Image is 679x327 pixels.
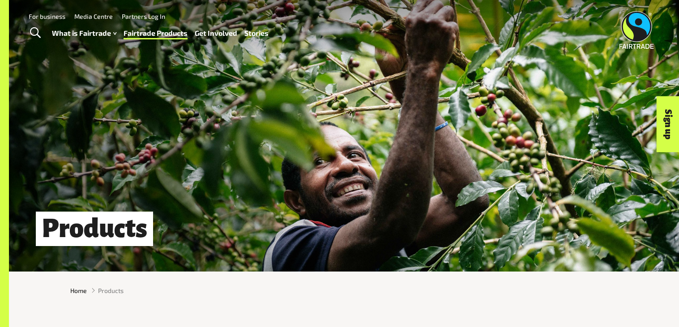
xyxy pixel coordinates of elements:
[124,27,188,40] a: Fairtrade Products
[98,286,124,295] span: Products
[122,13,165,20] a: Partners Log In
[244,27,269,40] a: Stories
[195,27,237,40] a: Get Involved
[29,13,65,20] a: For business
[36,212,153,246] h1: Products
[24,22,46,44] a: Toggle Search
[619,11,654,49] img: Fairtrade Australia New Zealand logo
[74,13,113,20] a: Media Centre
[52,27,116,40] a: What is Fairtrade
[70,286,87,295] a: Home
